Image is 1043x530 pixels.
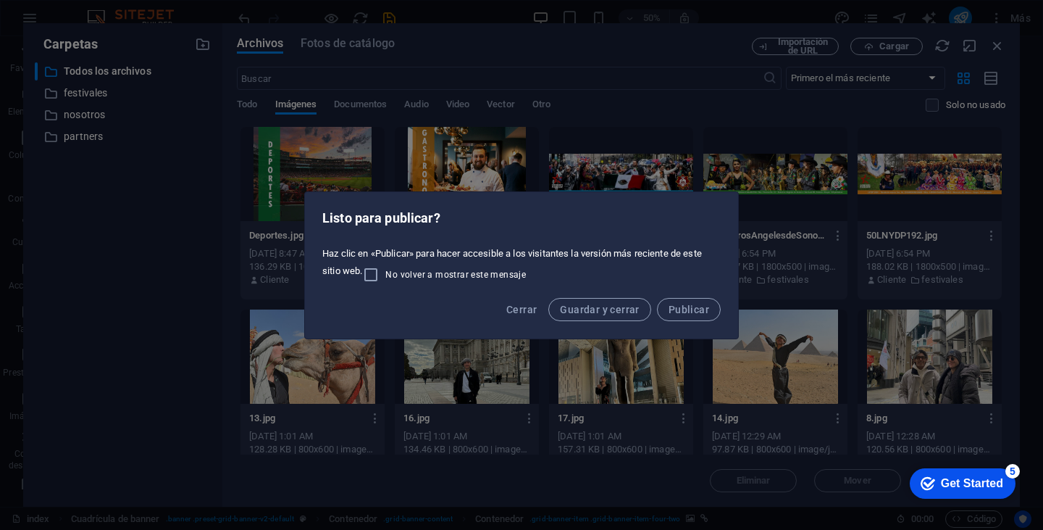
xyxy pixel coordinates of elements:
button: Guardar y cerrar [548,298,650,321]
div: Get Started [39,16,101,29]
div: 5 [104,3,118,17]
h2: Listo para publicar? [322,210,721,227]
span: No volver a mostrar este mensaje [385,269,526,281]
span: Cerrar [506,304,537,315]
div: Haz clic en «Publicar» para hacer accesible a los visitantes la versión más reciente de este siti... [305,241,738,289]
span: Guardar y cerrar [560,304,639,315]
button: Cerrar [500,298,543,321]
div: Get Started 5 items remaining, 0% complete [8,7,114,38]
button: Publicar [657,298,721,321]
span: Publicar [669,304,709,315]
